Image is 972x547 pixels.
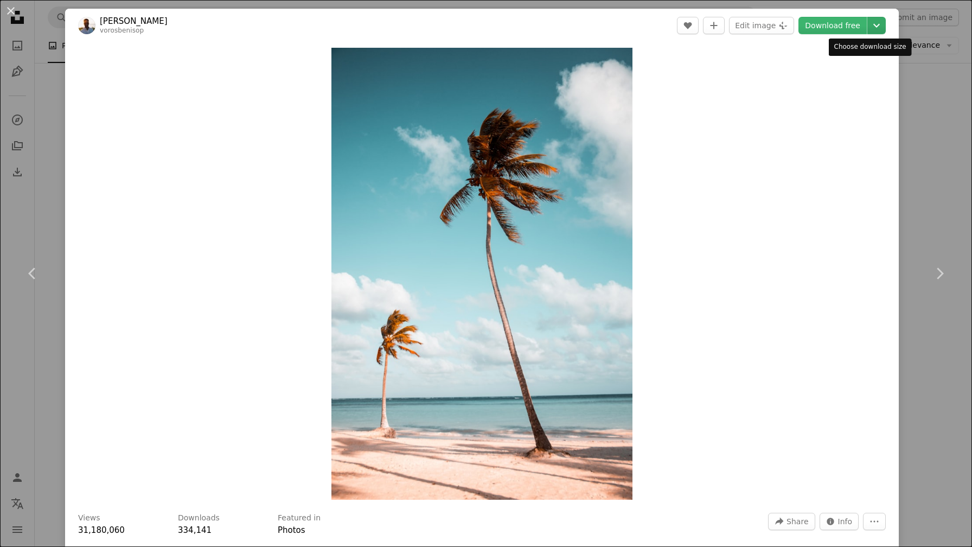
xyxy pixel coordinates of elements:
button: Zoom in on this image [331,48,632,500]
button: Share this image [768,513,815,530]
img: Go to Benjamin Voros's profile [78,17,95,34]
img: two coconut palm trees near shore under white clouds during daytime [331,48,632,500]
div: Choose download size [829,39,912,56]
button: Stats about this image [820,513,859,530]
button: Edit image [729,17,794,34]
button: More Actions [863,513,886,530]
span: Share [786,513,808,530]
button: Add to Collection [703,17,725,34]
a: [PERSON_NAME] [100,16,168,27]
h3: Downloads [178,513,220,524]
a: Photos [278,525,305,535]
h3: Featured in [278,513,321,524]
a: vorosbenisop [100,27,144,34]
span: 334,141 [178,525,212,535]
button: Choose download size [867,17,886,34]
a: Download free [798,17,867,34]
h3: Views [78,513,100,524]
button: Like [677,17,699,34]
a: Next [907,221,972,326]
span: 31,180,060 [78,525,125,535]
span: Info [838,513,853,530]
